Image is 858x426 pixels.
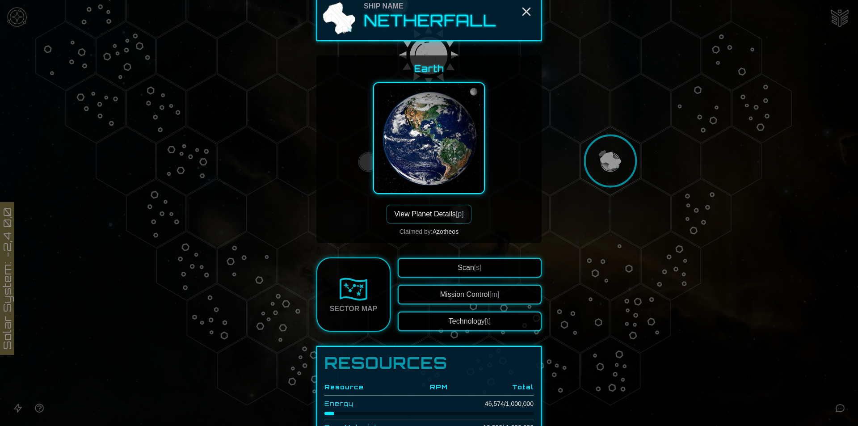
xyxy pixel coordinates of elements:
h1: Resources [324,354,534,372]
a: Sector Map [316,257,391,332]
img: Ship Icon [321,1,357,37]
td: Energy [324,396,412,412]
div: Ship Name [364,1,496,12]
td: 46,574 / 1,000,000 [448,396,534,412]
div: Claimed by: [400,227,458,236]
h2: Netherfall [364,12,496,30]
h3: Earth [414,63,444,75]
div: Sector Map [330,304,377,314]
img: Sector [339,275,368,304]
span: Scan [458,264,481,271]
span: [t] [485,317,491,325]
span: [s] [474,264,482,271]
th: Total [448,379,534,396]
th: RPM [412,379,448,396]
img: Earth [373,82,485,194]
span: [m] [489,291,499,298]
button: Close [519,4,534,19]
th: Resource [324,379,412,396]
button: Scan[s] [398,258,542,278]
span: Azotheos [433,228,458,235]
button: Mission Control[m] [398,285,542,304]
button: Technology[t] [398,312,542,331]
button: View Planet Details[p] [387,205,471,224]
span: [p] [456,210,464,218]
